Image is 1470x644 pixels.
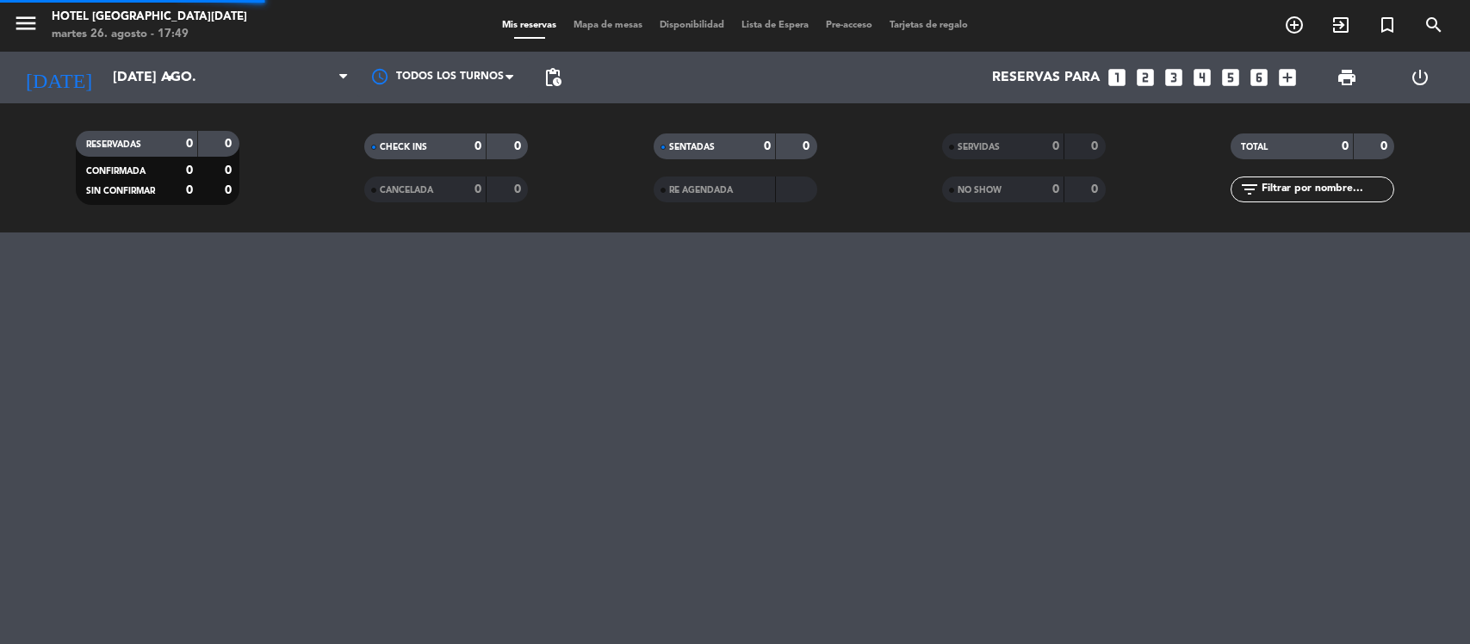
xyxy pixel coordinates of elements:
[817,21,881,30] span: Pre-acceso
[651,21,733,30] span: Disponibilidad
[186,164,193,176] strong: 0
[669,186,733,195] span: RE AGENDADA
[881,21,977,30] span: Tarjetas de regalo
[1330,15,1351,35] i: exit_to_app
[13,10,39,36] i: menu
[86,140,141,149] span: RESERVADAS
[380,143,427,152] span: CHECK INS
[1337,67,1357,88] span: print
[493,21,565,30] span: Mis reservas
[1423,15,1444,35] i: search
[958,186,1002,195] span: NO SHOW
[225,164,235,176] strong: 0
[1052,183,1059,195] strong: 0
[186,138,193,150] strong: 0
[1410,67,1430,88] i: power_settings_new
[1091,183,1101,195] strong: 0
[514,140,524,152] strong: 0
[1091,140,1101,152] strong: 0
[803,140,813,152] strong: 0
[225,184,235,196] strong: 0
[86,167,146,176] span: CONFIRMADA
[1052,140,1059,152] strong: 0
[1239,179,1260,200] i: filter_list
[543,67,563,88] span: pending_actions
[1260,180,1393,199] input: Filtrar por nombre...
[13,10,39,42] button: menu
[764,140,771,152] strong: 0
[52,9,247,26] div: Hotel [GEOGRAPHIC_DATA][DATE]
[958,143,1000,152] span: SERVIDAS
[1384,52,1457,103] div: LOG OUT
[474,183,481,195] strong: 0
[1241,143,1268,152] span: TOTAL
[1342,140,1349,152] strong: 0
[186,184,193,196] strong: 0
[380,186,433,195] span: CANCELADA
[1134,66,1157,89] i: looks_two
[52,26,247,43] div: martes 26. agosto - 17:49
[1163,66,1185,89] i: looks_3
[514,183,524,195] strong: 0
[1248,66,1270,89] i: looks_6
[1284,15,1305,35] i: add_circle_outline
[669,143,715,152] span: SENTADAS
[565,21,651,30] span: Mapa de mesas
[474,140,481,152] strong: 0
[733,21,817,30] span: Lista de Espera
[1380,140,1391,152] strong: 0
[160,67,181,88] i: arrow_drop_down
[225,138,235,150] strong: 0
[1106,66,1128,89] i: looks_one
[86,187,155,195] span: SIN CONFIRMAR
[1276,66,1299,89] i: add_box
[1377,15,1398,35] i: turned_in_not
[13,59,104,96] i: [DATE]
[1219,66,1242,89] i: looks_5
[992,70,1100,86] span: Reservas para
[1191,66,1213,89] i: looks_4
